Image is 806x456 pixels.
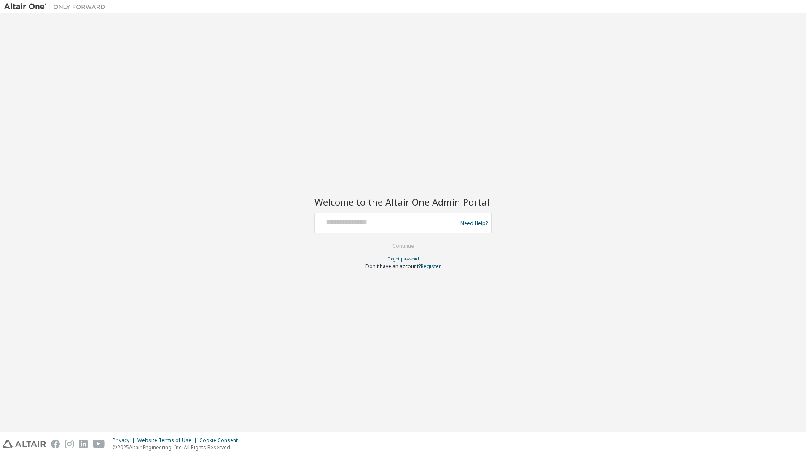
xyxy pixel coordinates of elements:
h2: Welcome to the Altair One Admin Portal [314,196,492,208]
a: Forgot password [387,256,419,262]
a: Register [421,263,441,270]
img: linkedin.svg [79,440,88,448]
p: © 2025 Altair Engineering, Inc. All Rights Reserved. [113,444,243,451]
img: instagram.svg [65,440,74,448]
div: Cookie Consent [199,437,243,444]
img: altair_logo.svg [3,440,46,448]
img: youtube.svg [93,440,105,448]
img: facebook.svg [51,440,60,448]
div: Privacy [113,437,137,444]
div: Website Terms of Use [137,437,199,444]
img: Altair One [4,3,110,11]
span: Don't have an account? [365,263,421,270]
